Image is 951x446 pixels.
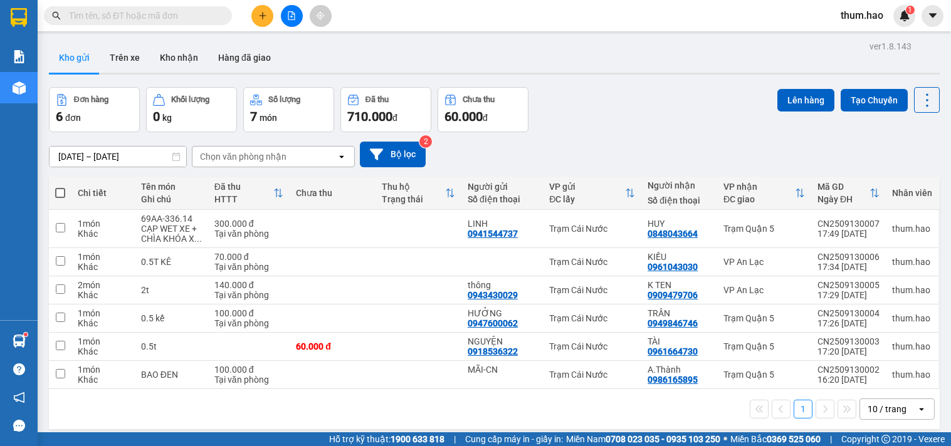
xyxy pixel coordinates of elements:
[468,219,537,229] div: LINH
[465,432,563,446] span: Cung cấp máy in - giấy in:
[892,341,932,351] div: thum.hao
[543,177,641,210] th: Toggle SortBy
[360,142,426,167] button: Bộ lọc
[78,262,129,272] div: Khác
[141,313,202,323] div: 0.5 kế
[881,435,890,443] span: copyright
[13,392,25,403] span: notification
[382,194,445,204] div: Trạng thái
[250,109,257,124] span: 7
[549,285,635,295] div: Trạm Cái Nước
[723,224,805,234] div: Trạm Quận 5
[214,318,283,328] div: Tại văn phòng
[723,437,727,442] span: ⚪️
[214,229,283,239] div: Tại văn phòng
[214,308,283,318] div: 100.000 đ
[78,219,129,229] div: 1 món
[78,365,129,375] div: 1 món
[13,334,26,348] img: warehouse-icon
[296,341,369,351] div: 60.000 đ
[78,318,129,328] div: Khác
[78,336,129,346] div: 1 món
[817,194,870,204] div: Ngày ĐH
[146,87,237,132] button: Khối lượng0kg
[208,177,290,210] th: Toggle SortBy
[817,336,880,346] div: CN2509130003
[78,280,129,290] div: 2 món
[214,252,283,262] div: 70.000 đ
[468,365,537,375] div: MÃI-CN
[817,182,870,192] div: Mã GD
[817,280,880,290] div: CN2509130005
[468,336,537,346] div: NGUYỆN
[549,370,635,380] div: Trạm Cái Nước
[892,224,932,234] div: thum.hao
[153,109,160,124] span: 0
[817,229,880,239] div: 17:49 [DATE]
[817,308,880,318] div: CN2509130004
[382,182,445,192] div: Thu hộ
[908,6,912,14] span: 1
[78,375,129,385] div: Khác
[49,87,140,132] button: Đơn hàng6đơn
[892,313,932,323] div: thum.hao
[892,188,932,198] div: Nhân viên
[100,43,150,73] button: Trên xe
[549,313,635,323] div: Trạm Cái Nước
[50,147,186,167] input: Select a date range.
[214,219,283,229] div: 300.000 đ
[468,194,537,204] div: Số điện thoại
[648,262,698,272] div: 0961043030
[841,89,908,111] button: Tạo Chuyến
[723,313,805,323] div: Trạm Quận 5
[444,109,483,124] span: 60.000
[214,194,273,204] div: HTTT
[296,188,369,198] div: Chưa thu
[214,182,273,192] div: Đã thu
[817,252,880,262] div: CN2509130006
[730,432,821,446] span: Miền Bắc
[194,234,202,244] span: ...
[214,280,283,290] div: 140.000 đ
[24,333,28,336] sup: 1
[56,109,63,124] span: 6
[281,5,303,27] button: file-add
[899,10,910,21] img: icon-new-feature
[723,285,805,295] div: VP An Lạc
[13,81,26,95] img: warehouse-icon
[468,308,537,318] div: HƯỞNG
[606,434,720,444] strong: 0708 023 035 - 0935 103 250
[648,280,711,290] div: K TEN
[162,113,172,123] span: kg
[287,11,296,20] span: file-add
[78,290,129,300] div: Khác
[723,194,795,204] div: ĐC giao
[723,182,795,192] div: VP nhận
[49,43,100,73] button: Kho gửi
[260,113,277,123] span: món
[78,188,129,198] div: Chi tiết
[723,257,805,267] div: VP An Lạc
[648,346,698,356] div: 0961664730
[917,404,927,414] svg: open
[868,403,906,415] div: 10 / trang
[337,152,347,162] svg: open
[817,346,880,356] div: 17:20 [DATE]
[13,50,26,63] img: solution-icon
[171,95,209,104] div: Khối lượng
[648,219,711,229] div: HUY
[365,95,389,104] div: Đã thu
[468,346,518,356] div: 0918536322
[870,39,912,53] div: ver 1.8.143
[150,43,208,73] button: Kho nhận
[65,113,81,123] span: đơn
[200,150,286,163] div: Chọn văn phòng nhận
[468,229,518,239] div: 0941544737
[648,290,698,300] div: 0909479706
[392,113,397,123] span: đ
[419,135,432,148] sup: 2
[468,318,518,328] div: 0947600062
[214,375,283,385] div: Tại văn phòng
[268,95,300,104] div: Số lượng
[141,182,202,192] div: Tên món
